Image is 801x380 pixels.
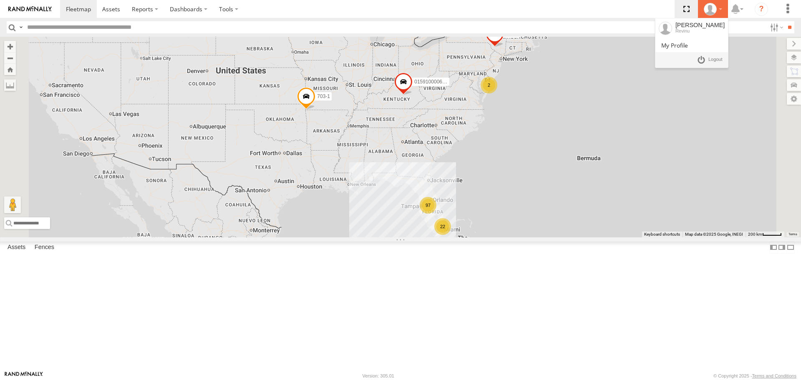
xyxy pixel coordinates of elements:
label: Assets [3,242,30,254]
span: 200 km [748,232,762,237]
label: Search Filter Options [767,21,785,33]
img: rand-logo.svg [8,6,52,12]
label: Hide Summary Table [786,242,795,254]
div: 97 [420,197,436,214]
div: 22 [434,218,451,235]
label: Measure [4,79,16,91]
div: Amy Torrealba [701,3,725,15]
div: [PERSON_NAME] [675,22,725,28]
div: 2 [481,77,497,93]
button: Drag Pegman onto the map to open Street View [4,196,21,213]
span: 703-1 [317,94,330,100]
i: ? [755,3,768,16]
a: Terms and Conditions [752,373,796,378]
button: Keyboard shortcuts [644,232,680,237]
div: © Copyright 2025 - [713,373,796,378]
a: Visit our Website [5,372,43,380]
label: Search Query [18,21,24,33]
button: Map Scale: 200 km per 43 pixels [746,232,784,237]
label: Dock Summary Table to the Left [769,242,778,254]
label: Map Settings [787,93,801,105]
button: Zoom Home [4,64,16,75]
span: Map data ©2025 Google, INEGI [685,232,743,237]
div: Version: 305.01 [363,373,394,378]
label: Dock Summary Table to the Right [778,242,786,254]
button: Zoom out [4,52,16,64]
label: Fences [30,242,58,254]
span: 015910000671878 [414,79,456,85]
div: Revinu [675,28,725,33]
a: Terms [788,232,797,236]
button: Zoom in [4,41,16,52]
